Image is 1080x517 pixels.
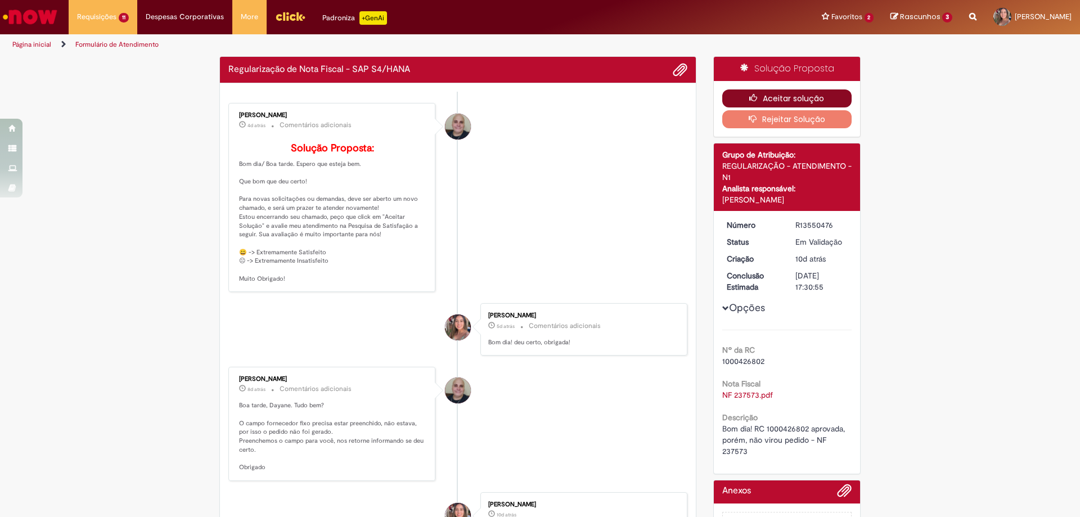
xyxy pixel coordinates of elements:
[722,194,852,205] div: [PERSON_NAME]
[795,219,848,231] div: R13550476
[722,424,847,456] span: Bom dia! RC 1000426802 aprovada, porém, não virou pedido - NF 237573
[241,11,258,23] span: More
[722,412,758,422] b: Descrição
[247,122,265,129] time: 25/09/2025 14:25:00
[445,377,471,403] div: Leonardo Manoel De Souza
[718,219,787,231] dt: Número
[247,386,265,393] time: 22/09/2025 08:31:58
[239,376,426,383] div: [PERSON_NAME]
[722,379,760,389] b: Nota Fiscal
[718,236,787,248] dt: Status
[795,236,848,248] div: Em Validação
[942,12,952,23] span: 3
[718,253,787,264] dt: Criação
[795,254,826,264] time: 19/09/2025 12:27:59
[1,6,59,28] img: ServiceNow
[831,11,862,23] span: Favoritos
[722,390,773,400] a: Download de NF 237573.pdf
[837,483,852,503] button: Adicionar anexos
[445,114,471,140] div: Leonardo Manoel De Souza
[247,122,265,129] span: 4d atrás
[865,13,874,23] span: 2
[280,120,352,130] small: Comentários adicionais
[239,401,426,472] p: Boa tarde, Dayane. Tudo bem? O campo fornecedor fixo precisa estar preenchido, não estava, por is...
[75,40,159,49] a: Formulário de Atendimento
[795,253,848,264] div: 19/09/2025 12:27:59
[722,149,852,160] div: Grupo de Atribuição:
[890,12,952,23] a: Rascunhos
[359,11,387,25] p: +GenAi
[146,11,224,23] span: Despesas Corporativas
[795,254,826,264] span: 10d atrás
[722,183,852,194] div: Analista responsável:
[119,13,129,23] span: 11
[239,112,426,119] div: [PERSON_NAME]
[247,386,265,393] span: 8d atrás
[795,270,848,293] div: [DATE] 17:30:55
[239,143,426,284] p: Bom dia/ Boa tarde. Espero que esteja bem. Que bom que deu certo! Para novas solicitações ou dema...
[497,323,515,330] span: 5d atrás
[722,345,755,355] b: Nº da RC
[322,11,387,25] div: Padroniza
[445,314,471,340] div: Dayane Macedo Silva Rodrigues
[275,8,305,25] img: click_logo_yellow_360x200.png
[77,11,116,23] span: Requisições
[280,384,352,394] small: Comentários adicionais
[722,89,852,107] button: Aceitar solução
[722,486,751,496] h2: Anexos
[228,65,410,75] h2: Regularização de Nota Fiscal - SAP S4/HANA Histórico de tíquete
[722,110,852,128] button: Rejeitar Solução
[12,40,51,49] a: Página inicial
[718,270,787,293] dt: Conclusão Estimada
[1015,12,1072,21] span: [PERSON_NAME]
[673,62,687,77] button: Adicionar anexos
[529,321,601,331] small: Comentários adicionais
[488,501,676,508] div: [PERSON_NAME]
[8,34,712,55] ul: Trilhas de página
[722,160,852,183] div: REGULARIZAÇÃO - ATENDIMENTO - N1
[714,57,861,81] div: Solução Proposta
[488,312,676,319] div: [PERSON_NAME]
[488,338,676,347] p: Bom dia! deu certo, obrigada!
[722,356,764,366] span: 1000426802
[291,142,374,155] b: Solução Proposta:
[900,11,940,22] span: Rascunhos
[497,323,515,330] time: 25/09/2025 11:30:55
